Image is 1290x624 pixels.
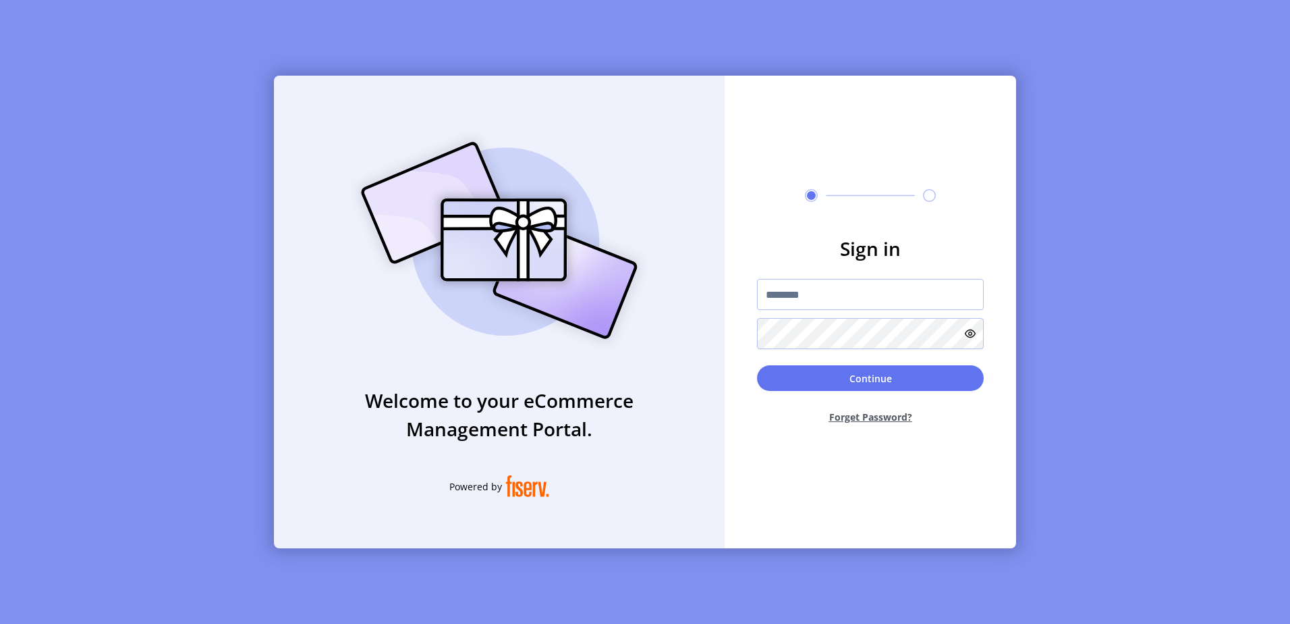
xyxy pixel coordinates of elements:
[757,365,984,391] button: Continue
[449,479,502,494] span: Powered by
[757,234,984,263] h3: Sign in
[274,386,725,443] h3: Welcome to your eCommerce Management Portal.
[341,127,658,354] img: card_Illustration.svg
[757,399,984,435] button: Forget Password?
